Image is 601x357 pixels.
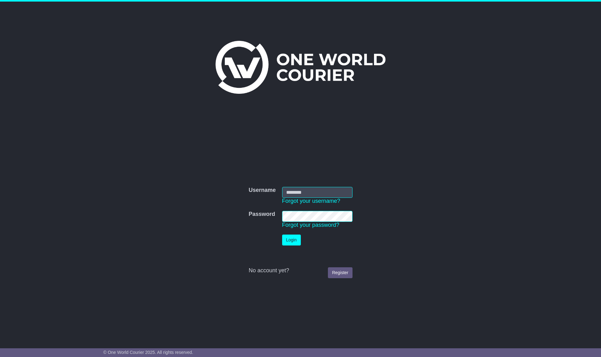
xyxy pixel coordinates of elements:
div: No account yet? [248,267,352,274]
span: © One World Courier 2025. All rights reserved. [103,350,193,355]
a: Register [328,267,352,278]
a: Forgot your password? [282,222,339,228]
a: Forgot your username? [282,198,340,204]
img: One World [215,41,386,94]
label: Password [248,211,275,218]
button: Login [282,235,301,245]
label: Username [248,187,276,194]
